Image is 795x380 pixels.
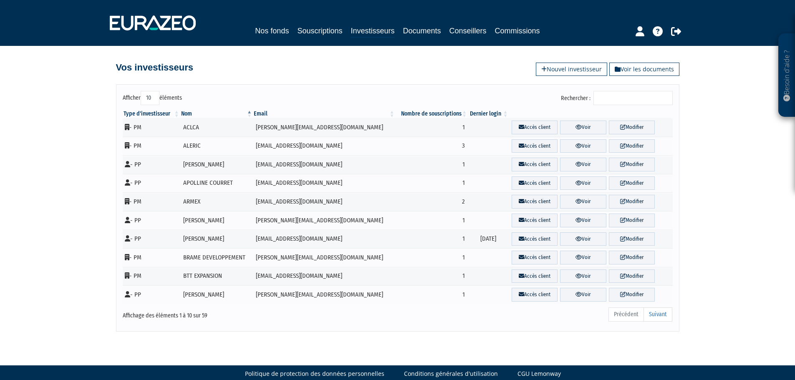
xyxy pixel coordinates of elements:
td: - PM [123,248,180,267]
a: Accès client [512,232,558,246]
td: BTT EXPANSION [180,267,253,286]
td: [EMAIL_ADDRESS][DOMAIN_NAME] [253,155,396,174]
label: Afficher éléments [123,91,182,105]
td: [PERSON_NAME][EMAIL_ADDRESS][DOMAIN_NAME] [253,118,396,137]
a: Voir [560,139,606,153]
td: APOLLINE COURRET [180,174,253,193]
a: Voir [560,269,606,283]
td: [EMAIL_ADDRESS][DOMAIN_NAME] [253,137,396,156]
a: Investisseurs [351,25,394,38]
a: Voir les documents [609,63,679,76]
a: Accès client [512,214,558,227]
a: Modifier [609,288,655,302]
td: [PERSON_NAME][EMAIL_ADDRESS][DOMAIN_NAME] [253,211,396,230]
td: 1 [396,211,468,230]
th: Email : activer pour trier la colonne par ordre croissant [253,110,396,118]
td: - PM [123,137,180,156]
td: - PM [123,192,180,211]
a: Accès client [512,139,558,153]
td: [EMAIL_ADDRESS][DOMAIN_NAME] [253,192,396,211]
a: Nouvel investisseur [536,63,607,76]
a: Politique de protection des données personnelles [245,370,384,378]
th: Nombre de souscriptions : activer pour trier la colonne par ordre croissant [396,110,468,118]
td: [PERSON_NAME] [180,285,253,304]
td: 1 [396,118,468,137]
a: Voir [560,121,606,134]
a: Modifier [609,139,655,153]
th: Type d'investisseur : activer pour trier la colonne par ordre croissant [123,110,180,118]
a: Commissions [495,25,540,37]
a: Modifier [609,121,655,134]
th: Nom : activer pour trier la colonne par ordre d&eacute;croissant [180,110,253,118]
a: Modifier [609,214,655,227]
td: 1 [396,155,468,174]
td: - PP [123,230,180,249]
td: [EMAIL_ADDRESS][DOMAIN_NAME] [253,267,396,286]
a: Modifier [609,195,655,209]
td: - PP [123,155,180,174]
td: 1 [396,285,468,304]
a: Modifier [609,232,655,246]
td: 2 [396,192,468,211]
a: Modifier [609,158,655,171]
td: 1 [396,248,468,267]
a: Conditions générales d'utilisation [404,370,498,378]
a: Accès client [512,251,558,264]
a: Accès client [512,269,558,283]
a: Voir [560,158,606,171]
a: Accès client [512,158,558,171]
label: Rechercher : [561,91,673,105]
a: Souscriptions [297,25,342,37]
td: [PERSON_NAME][EMAIL_ADDRESS][DOMAIN_NAME] [253,285,396,304]
td: [EMAIL_ADDRESS][DOMAIN_NAME] [253,174,396,193]
a: Voir [560,232,606,246]
h4: Vos investisseurs [116,63,193,73]
td: - PM [123,118,180,137]
td: [EMAIL_ADDRESS][DOMAIN_NAME] [253,230,396,249]
td: ACLCA [180,118,253,137]
a: Documents [403,25,441,37]
a: CGU Lemonway [517,370,561,378]
td: [DATE] [468,230,509,249]
div: Affichage des éléments 1 à 10 sur 59 [123,307,345,320]
a: Modifier [609,269,655,283]
a: Voir [560,176,606,190]
td: - PM [123,267,180,286]
td: - PP [123,285,180,304]
td: 1 [396,174,468,193]
select: Afficheréléments [141,91,159,105]
a: Conseillers [449,25,487,37]
td: ARMEX [180,192,253,211]
a: Modifier [609,176,655,190]
td: [PERSON_NAME] [180,211,253,230]
td: [PERSON_NAME] [180,230,253,249]
td: 1 [396,267,468,286]
a: Nos fonds [255,25,289,37]
td: 1 [396,230,468,249]
a: Suivant [644,307,672,322]
th: &nbsp; [509,110,673,118]
td: - PP [123,211,180,230]
img: 1732889491-logotype_eurazeo_blanc_rvb.png [110,15,196,30]
td: - PP [123,174,180,193]
p: Besoin d'aide ? [782,38,792,113]
td: 3 [396,137,468,156]
td: BRAME DEVELOPPEMENT [180,248,253,267]
a: Accès client [512,195,558,209]
a: Modifier [609,251,655,264]
a: Accès client [512,176,558,190]
input: Rechercher : [593,91,673,105]
a: Voir [560,251,606,264]
td: ALERIC [180,137,253,156]
td: [PERSON_NAME] [180,155,253,174]
th: Dernier login : activer pour trier la colonne par ordre croissant [468,110,509,118]
a: Accès client [512,121,558,134]
td: [PERSON_NAME][EMAIL_ADDRESS][DOMAIN_NAME] [253,248,396,267]
a: Voir [560,214,606,227]
a: Voir [560,288,606,302]
a: Accès client [512,288,558,302]
a: Voir [560,195,606,209]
